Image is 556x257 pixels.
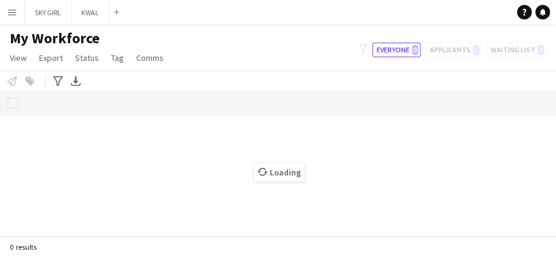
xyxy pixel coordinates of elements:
button: SKY GIRL [25,1,71,24]
a: Tag [106,50,129,66]
span: My Workforce [10,29,99,48]
a: Comms [131,50,168,66]
a: View [5,50,32,66]
app-action-btn: Export XLSX [68,74,83,88]
a: Status [70,50,104,66]
span: Comms [136,52,164,63]
span: View [10,52,27,63]
span: Status [75,52,99,63]
button: Everyone0 [372,43,421,57]
span: Tag [111,52,124,63]
a: Export [34,50,68,66]
button: KWAL [71,1,109,24]
span: Loading [254,163,305,181]
span: Export [39,52,63,63]
span: 0 [412,45,418,55]
app-action-btn: Advanced filters [51,74,65,88]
